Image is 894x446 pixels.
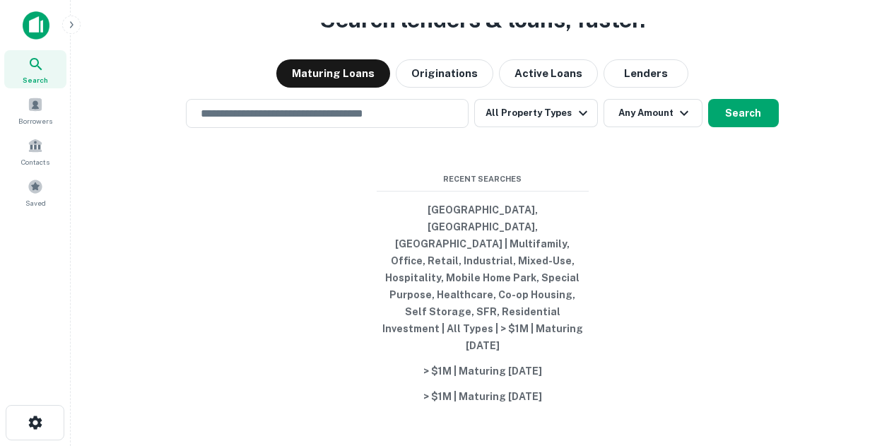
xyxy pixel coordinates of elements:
span: Search [23,74,48,86]
span: Contacts [21,156,49,168]
a: Saved [4,173,66,211]
button: Maturing Loans [276,59,390,88]
span: Recent Searches [377,173,589,185]
button: Active Loans [499,59,598,88]
button: [GEOGRAPHIC_DATA], [GEOGRAPHIC_DATA], [GEOGRAPHIC_DATA] | Multifamily, Office, Retail, Industrial... [377,197,589,358]
img: capitalize-icon.png [23,11,49,40]
a: Contacts [4,132,66,170]
button: > $1M | Maturing [DATE] [377,358,589,384]
iframe: Chat Widget [823,333,894,401]
button: All Property Types [474,99,597,127]
span: Saved [25,197,46,209]
button: Lenders [604,59,688,88]
button: > $1M | Maturing [DATE] [377,384,589,409]
button: Search [708,99,779,127]
button: Any Amount [604,99,702,127]
a: Search [4,50,66,88]
a: Borrowers [4,91,66,129]
span: Borrowers [18,115,52,127]
button: Originations [396,59,493,88]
